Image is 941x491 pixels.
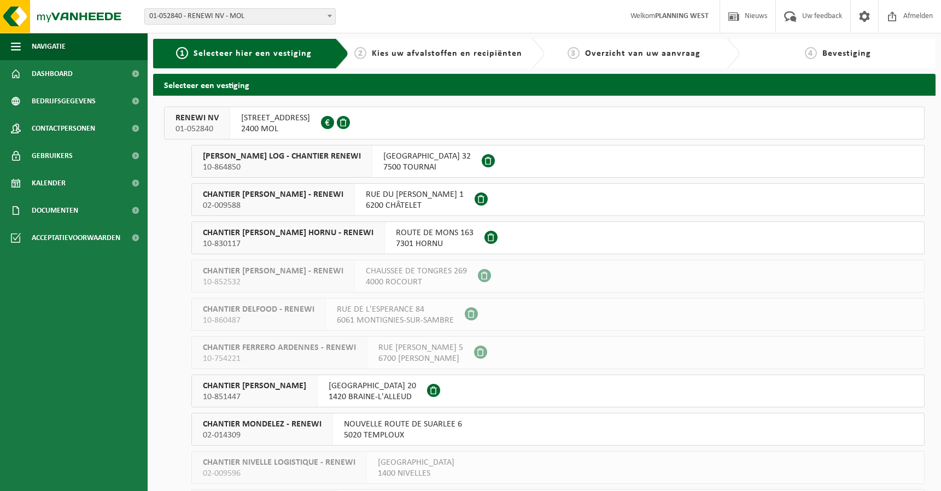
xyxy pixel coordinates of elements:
[203,200,343,211] span: 02-009588
[378,468,454,479] span: 1400 NIVELLES
[329,381,416,391] span: [GEOGRAPHIC_DATA] 20
[329,391,416,402] span: 1420 BRAINE-L'ALLEUD
[144,8,336,25] span: 01-052840 - RENEWI NV - MOL
[372,49,522,58] span: Kies uw afvalstoffen en recipiënten
[366,200,464,211] span: 6200 CHÂTELET
[378,342,463,353] span: RUE [PERSON_NAME] 5
[568,47,580,59] span: 3
[337,315,454,326] span: 6061 MONTIGNIES-SUR-SAMBRE
[176,113,219,124] span: RENEWI NV
[32,169,66,197] span: Kalender
[145,9,335,24] span: 01-052840 - RENEWI NV - MOL
[203,162,361,173] span: 10-864850
[32,142,73,169] span: Gebruikers
[366,266,467,277] span: CHAUSSEE DE TONGRES 269
[383,151,471,162] span: [GEOGRAPHIC_DATA] 32
[366,189,464,200] span: RUE DU [PERSON_NAME] 1
[32,60,73,87] span: Dashboard
[32,115,95,142] span: Contactpersonen
[203,468,355,479] span: 02-009596
[203,430,322,441] span: 02-014309
[191,221,925,254] button: CHANTIER [PERSON_NAME] HORNU - RENEWI 10-830117 ROUTE DE MONS 1637301 HORNU
[203,227,373,238] span: CHANTIER [PERSON_NAME] HORNU - RENEWI
[32,87,96,115] span: Bedrijfsgegevens
[191,375,925,407] button: CHANTIER [PERSON_NAME] 10-851447 [GEOGRAPHIC_DATA] 201420 BRAINE-L'ALLEUD
[241,113,310,124] span: [STREET_ADDRESS]
[203,277,343,288] span: 10-852532
[203,381,306,391] span: CHANTIER [PERSON_NAME]
[344,430,462,441] span: 5020 TEMPLOUX
[378,457,454,468] span: [GEOGRAPHIC_DATA]
[383,162,471,173] span: 7500 TOURNAI
[396,227,474,238] span: ROUTE DE MONS 163
[203,391,306,402] span: 10-851447
[378,353,463,364] span: 6700 [PERSON_NAME]
[241,124,310,135] span: 2400 MOL
[344,419,462,430] span: NOUVELLE ROUTE DE SUARLEE 6
[203,151,361,162] span: [PERSON_NAME] LOG - CHANTIER RENEWI
[191,183,925,216] button: CHANTIER [PERSON_NAME] - RENEWI 02-009588 RUE DU [PERSON_NAME] 16200 CHÂTELET
[32,33,66,60] span: Navigatie
[337,304,454,315] span: RUE DE L'ESPERANCE 84
[191,413,925,446] button: CHANTIER MONDELEZ - RENEWI 02-014309 NOUVELLE ROUTE DE SUARLEE 65020 TEMPLOUX
[32,197,78,224] span: Documenten
[194,49,312,58] span: Selecteer hier een vestiging
[153,74,936,95] h2: Selecteer een vestiging
[164,107,925,139] button: RENEWI NV 01-052840 [STREET_ADDRESS]2400 MOL
[203,315,314,326] span: 10-860487
[805,47,817,59] span: 4
[822,49,871,58] span: Bevestiging
[203,266,343,277] span: CHANTIER [PERSON_NAME] - RENEWI
[176,47,188,59] span: 1
[203,304,314,315] span: CHANTIER DELFOOD - RENEWI
[203,419,322,430] span: CHANTIER MONDELEZ - RENEWI
[191,145,925,178] button: [PERSON_NAME] LOG - CHANTIER RENEWI 10-864850 [GEOGRAPHIC_DATA] 327500 TOURNAI
[585,49,700,58] span: Overzicht van uw aanvraag
[396,238,474,249] span: 7301 HORNU
[176,124,219,135] span: 01-052840
[32,224,120,252] span: Acceptatievoorwaarden
[203,457,355,468] span: CHANTIER NIVELLE LOGISTIQUE - RENEWI
[203,189,343,200] span: CHANTIER [PERSON_NAME] - RENEWI
[203,342,356,353] span: CHANTIER FERRERO ARDENNES - RENEWI
[354,47,366,59] span: 2
[203,353,356,364] span: 10-754221
[655,12,709,20] strong: PLANNING WEST
[366,277,467,288] span: 4000 ROCOURT
[203,238,373,249] span: 10-830117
